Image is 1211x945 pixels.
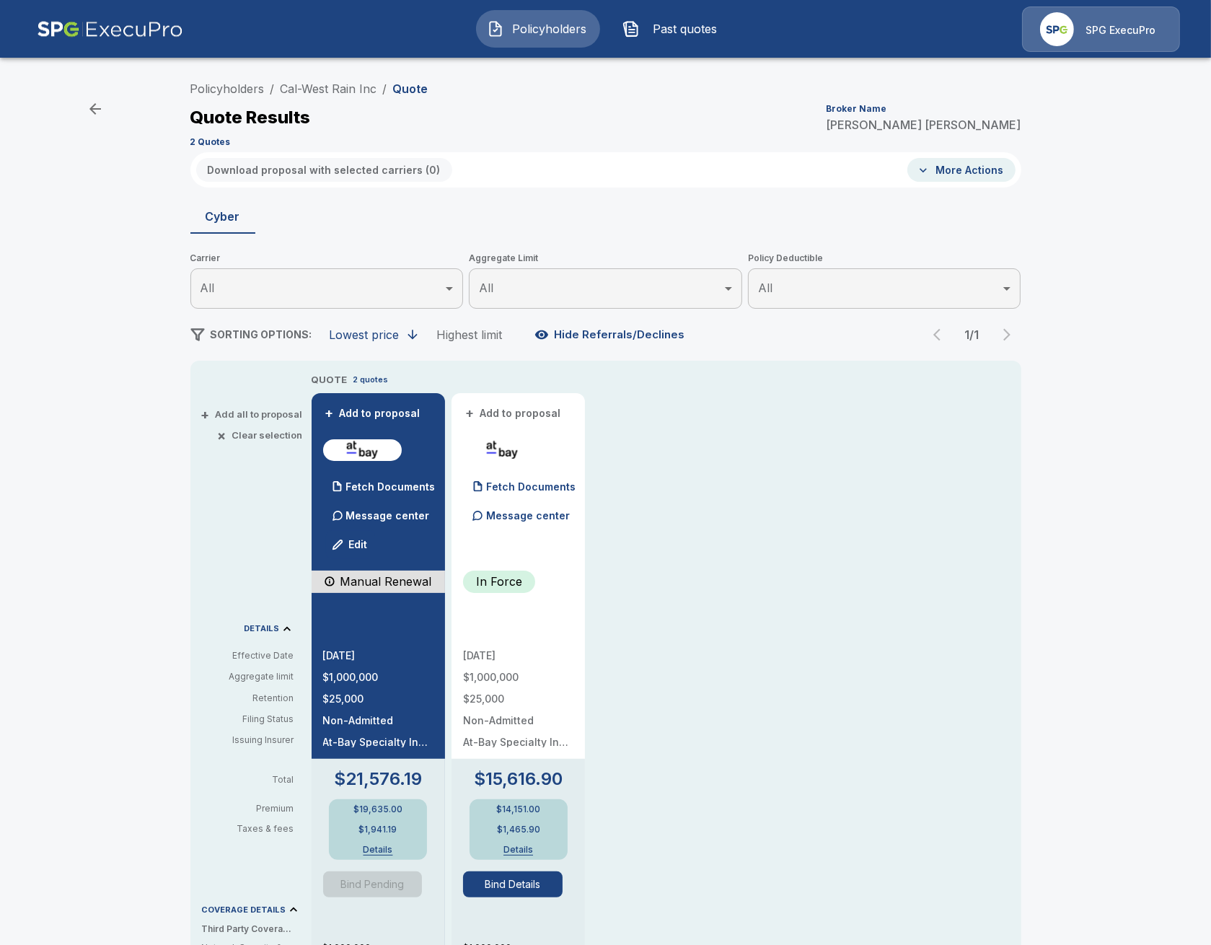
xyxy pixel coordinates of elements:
p: $14,151.00 [496,805,540,814]
p: QUOTE [312,373,348,387]
span: Policyholders [510,20,589,38]
p: At-Bay Specialty Insurance Company [463,737,573,747]
p: Non-Admitted [463,716,573,726]
p: Total [202,775,306,784]
p: $1,000,000 [323,672,433,682]
img: atbaycybersurplus [329,439,396,461]
a: Cal-West Rain Inc [281,82,377,96]
img: Policyholders Icon [487,20,504,38]
span: Past quotes [646,20,725,38]
p: Taxes & fees [202,825,306,833]
span: + [325,408,334,418]
button: Edit [326,530,375,559]
button: Download proposal with selected carriers (0) [196,158,452,182]
p: 2 Quotes [190,138,231,146]
button: Hide Referrals/Declines [532,321,691,348]
button: Past quotes IconPast quotes [612,10,736,48]
button: Details [349,845,407,854]
p: $25,000 [323,694,433,704]
p: $21,576.19 [334,770,422,788]
p: Premium [202,804,306,813]
span: Aggregate Limit [469,251,742,265]
span: Policy Deductible [748,251,1021,265]
p: $25,000 [463,694,573,704]
p: DETAILS [245,625,280,633]
button: +Add all to proposal [204,410,303,419]
span: All [201,281,215,295]
button: +Add to proposal [323,405,424,421]
p: Non-Admitted [323,716,433,726]
button: +Add to proposal [463,405,564,421]
p: Quote [393,83,428,94]
span: Carrier [190,251,464,265]
p: In Force [476,573,522,590]
p: Retention [202,692,294,705]
button: More Actions [907,158,1016,182]
button: Cyber [190,199,255,234]
p: Message center [486,508,570,523]
p: Fetch Documents [346,482,436,492]
div: Lowest price [330,328,400,342]
span: × [218,431,226,440]
p: $1,465.90 [497,825,540,834]
p: Effective Date [202,649,294,662]
button: ×Clear selection [221,431,303,440]
p: Message center [346,508,430,523]
span: SORTING OPTIONS: [211,328,312,340]
p: At-Bay Specialty Insurance Company [323,737,433,747]
p: $1,941.19 [359,825,397,834]
img: atbaycybersurplus [469,439,536,461]
img: AA Logo [37,6,183,52]
p: Quote Results [190,109,311,126]
p: 1 / 1 [958,329,987,340]
span: All [479,281,493,295]
a: Agency IconSPG ExecuPro [1022,6,1180,52]
p: $19,635.00 [353,805,402,814]
button: Details [490,845,547,854]
p: COVERAGE DETAILS [202,906,286,914]
p: [DATE] [323,651,433,661]
p: Manual Renewal [340,573,432,590]
button: Policyholders IconPolicyholders [476,10,600,48]
img: Past quotes Icon [622,20,640,38]
p: Third Party Coverage [202,923,306,936]
p: Filing Status [202,713,294,726]
span: + [201,410,210,419]
p: Fetch Documents [486,482,576,492]
span: + [465,408,474,418]
span: Another Quote Requested To Bind [323,871,433,897]
span: All [758,281,772,295]
a: Policyholders [190,82,265,96]
div: Highest limit [437,328,503,342]
p: 2 quotes [353,374,389,386]
span: Bind Details [463,871,573,897]
li: / [270,80,275,97]
p: $15,616.90 [474,770,563,788]
p: Aggregate limit [202,670,294,683]
nav: breadcrumb [190,80,428,97]
button: Bind Details [463,871,563,897]
p: Issuing Insurer [202,734,294,747]
li: / [383,80,387,97]
p: $1,000,000 [463,672,573,682]
p: Broker Name [827,105,887,113]
img: Agency Icon [1040,12,1074,46]
p: [PERSON_NAME] [PERSON_NAME] [827,119,1021,131]
p: SPG ExecuPro [1086,23,1155,38]
p: [DATE] [463,651,573,661]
